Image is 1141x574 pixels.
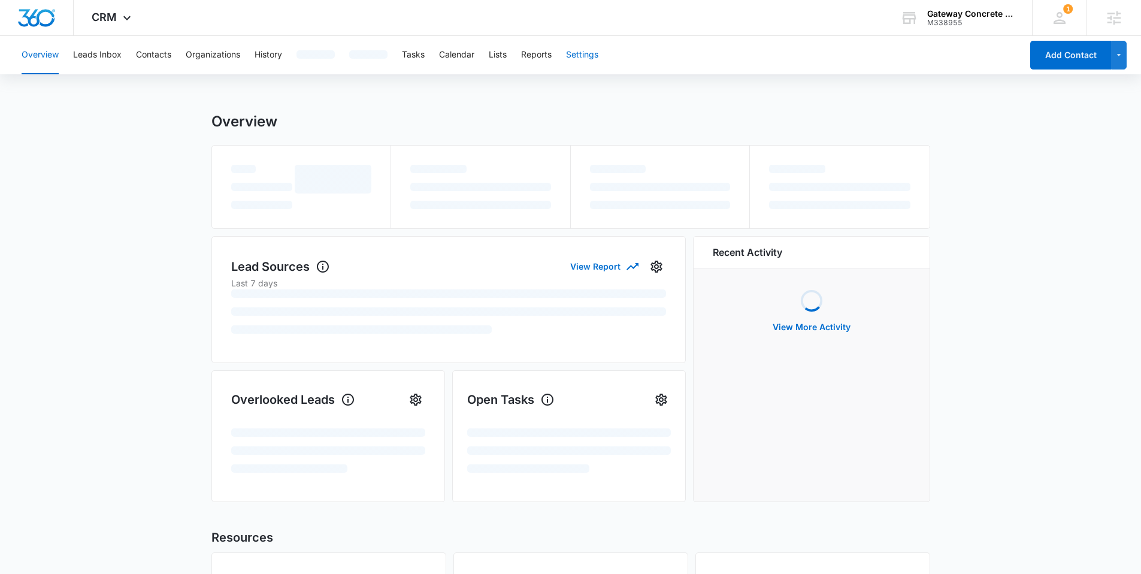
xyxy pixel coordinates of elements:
[927,9,1015,19] div: account name
[73,36,122,74] button: Leads Inbox
[1030,41,1111,70] button: Add Contact
[22,36,59,74] button: Overview
[570,256,637,277] button: View Report
[402,36,425,74] button: Tasks
[92,11,117,23] span: CRM
[927,19,1015,27] div: account id
[231,258,330,276] h1: Lead Sources
[566,36,598,74] button: Settings
[467,391,555,409] h1: Open Tasks
[186,36,240,74] button: Organizations
[647,257,666,276] button: Settings
[1063,4,1073,14] div: notifications count
[255,36,282,74] button: History
[231,277,666,289] p: Last 7 days
[211,528,930,546] h2: Resources
[136,36,171,74] button: Contacts
[761,313,862,342] button: View More Activity
[231,391,355,409] h1: Overlooked Leads
[406,390,425,409] button: Settings
[211,113,277,131] h1: Overview
[521,36,552,74] button: Reports
[489,36,507,74] button: Lists
[652,390,671,409] button: Settings
[439,36,474,74] button: Calendar
[1063,4,1073,14] span: 1
[713,245,782,259] h6: Recent Activity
